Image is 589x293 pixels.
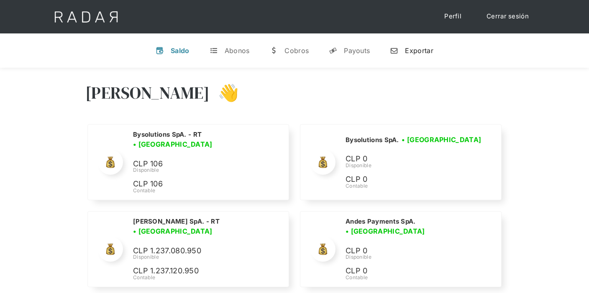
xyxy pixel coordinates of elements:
div: Disponible [133,253,279,261]
h3: • [GEOGRAPHIC_DATA] [133,139,213,149]
div: Contable [346,182,484,190]
p: CLP 0 [346,173,471,186]
div: Cobros [284,46,309,55]
h3: [PERSON_NAME] [85,82,210,103]
a: Cerrar sesión [478,8,537,25]
p: CLP 106 [133,178,259,190]
h2: Andes Payments SpA. [346,217,416,226]
p: CLP 1.237.080.950 [133,245,259,257]
div: v [156,46,164,55]
div: Contable [346,274,491,281]
h3: 👋 [210,82,239,103]
div: Disponible [346,253,491,261]
div: w [269,46,278,55]
p: CLP 0 [346,245,471,257]
div: Contable [133,274,279,281]
h3: • [GEOGRAPHIC_DATA] [346,226,425,236]
h2: [PERSON_NAME] SpA. - RT [133,217,220,226]
p: CLP 1.237.120.950 [133,265,259,277]
h2: Bysolutions SpA. - RT [133,130,202,139]
div: Abonos [225,46,250,55]
div: Payouts [344,46,370,55]
p: CLP 0 [346,153,471,165]
h3: • [GEOGRAPHIC_DATA] [402,135,481,145]
h2: Bysolutions SpA. [346,136,399,144]
div: Disponible [133,166,279,174]
h3: • [GEOGRAPHIC_DATA] [133,226,213,236]
div: Exportar [405,46,433,55]
div: n [390,46,398,55]
div: y [329,46,337,55]
div: Contable [133,187,279,194]
p: CLP 106 [133,158,259,170]
p: CLP 0 [346,265,471,277]
div: Saldo [171,46,190,55]
div: Disponible [346,162,484,169]
a: Perfil [436,8,470,25]
div: t [210,46,218,55]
